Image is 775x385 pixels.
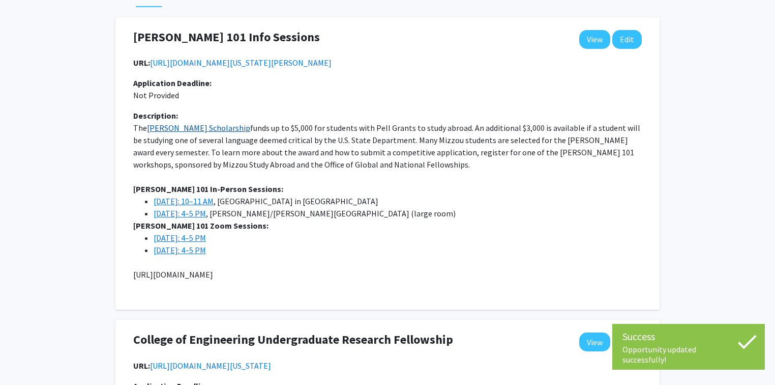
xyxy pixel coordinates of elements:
[147,123,250,133] a: [PERSON_NAME] Scholarship
[150,58,332,68] a: Opens in a new tab
[133,333,453,347] h4: College of Engineering Undergraduate Research Fellowship
[612,30,642,49] button: Edit
[214,196,378,206] span: , [GEOGRAPHIC_DATA] in [GEOGRAPHIC_DATA]
[154,196,214,206] a: [DATE]: 10–11 AM
[133,78,212,88] b: Application Deadline:
[154,233,206,243] a: [DATE]: 4–5 PM
[579,30,610,49] a: View
[622,344,755,365] div: Opportunity updated successfully!
[8,339,43,377] iframe: Chat
[133,58,150,68] b: URL:
[133,221,269,231] strong: [PERSON_NAME] 101 Zoom Sessions:
[133,123,642,170] span: funds up to $5,000 for students with Pell Grants to study abroad. An additional $3,000 is availab...
[133,184,283,194] strong: [PERSON_NAME] 101 In-Person Sessions:
[133,361,150,371] b: URL:
[579,333,610,351] a: View
[133,268,642,281] p: [URL][DOMAIN_NAME]
[154,208,206,218] a: [DATE]: 4–5 PM
[133,30,320,45] h4: [PERSON_NAME] 101 Info Sessions
[133,123,147,133] span: The
[133,109,642,122] div: Description:
[154,245,206,255] a: [DATE]: 4–5 PM
[206,208,456,218] span: , [PERSON_NAME]/[PERSON_NAME][GEOGRAPHIC_DATA] (large room)
[622,329,755,344] div: Success
[133,77,336,101] p: Not Provided
[150,361,271,371] a: Opens in a new tab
